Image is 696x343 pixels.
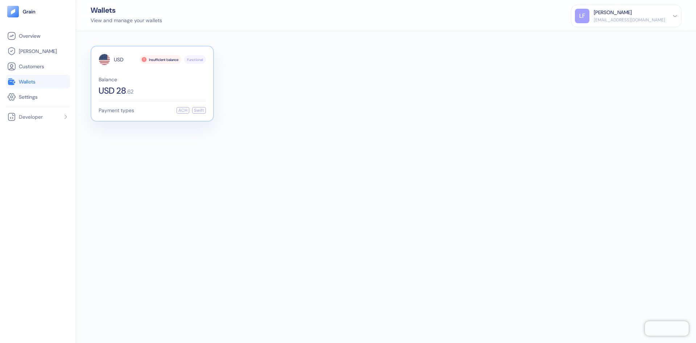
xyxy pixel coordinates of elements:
div: Swift [192,107,206,114]
span: Payment types [99,108,134,113]
span: Customers [19,63,44,70]
span: Overview [19,32,40,40]
span: [PERSON_NAME] [19,48,57,55]
span: Developer [19,113,43,121]
div: Insufficient balance [140,55,181,64]
div: Wallets [91,7,162,14]
div: [PERSON_NAME] [594,9,632,16]
span: USD [114,57,124,62]
span: . 62 [126,89,134,95]
div: View and manage your wallets [91,17,162,24]
span: Balance [99,77,206,82]
span: Functional [187,57,203,62]
a: Wallets [7,77,69,86]
span: Wallets [19,78,36,85]
iframe: Chatra live chat [645,321,689,336]
div: [EMAIL_ADDRESS][DOMAIN_NAME] [594,17,665,23]
span: USD 28 [99,86,126,95]
a: Overview [7,32,69,40]
div: ACH [177,107,189,114]
a: Settings [7,93,69,101]
span: Settings [19,93,38,101]
a: Customers [7,62,69,71]
img: logo-tablet-V2.svg [7,6,19,17]
div: LF [575,9,589,23]
img: logo [22,9,36,14]
a: [PERSON_NAME] [7,47,69,56]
